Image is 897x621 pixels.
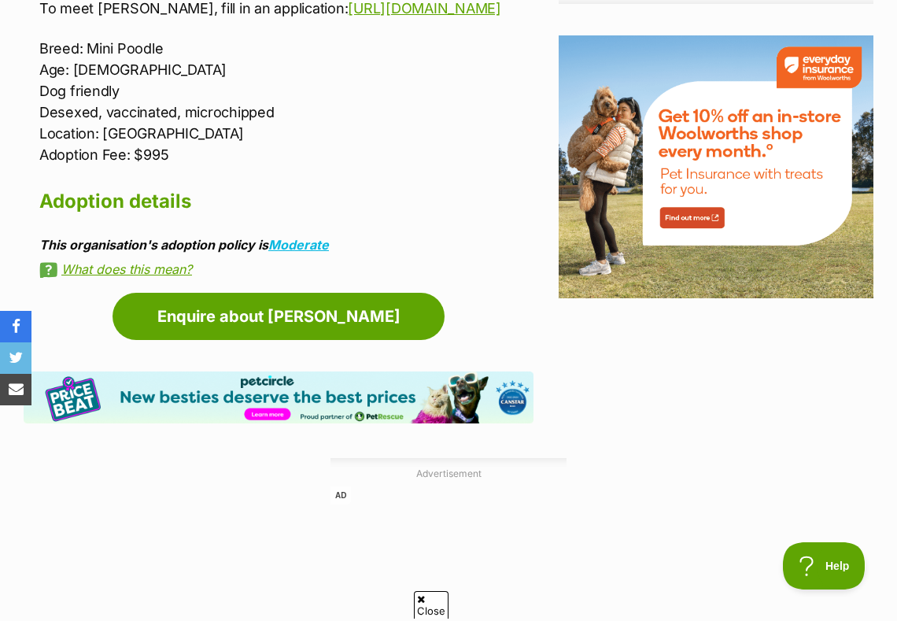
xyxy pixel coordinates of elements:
a: What does this mean? [39,262,533,276]
img: Everyday Insurance by Woolworths promotional banner [559,35,873,298]
iframe: Help Scout Beacon - Open [783,542,866,590]
span: Close [414,591,448,619]
a: Enquire about [PERSON_NAME] [113,293,445,340]
h2: Adoption details [39,184,533,219]
p: Breed: Mini Poodle Age: [DEMOGRAPHIC_DATA] Dog friendly Desexed, vaccinated, microchipped Locatio... [39,38,533,165]
a: Moderate [268,237,329,253]
span: AD [330,486,351,505]
div: This organisation's adoption policy is [39,238,533,252]
img: Pet Circle promo banner [24,371,533,424]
